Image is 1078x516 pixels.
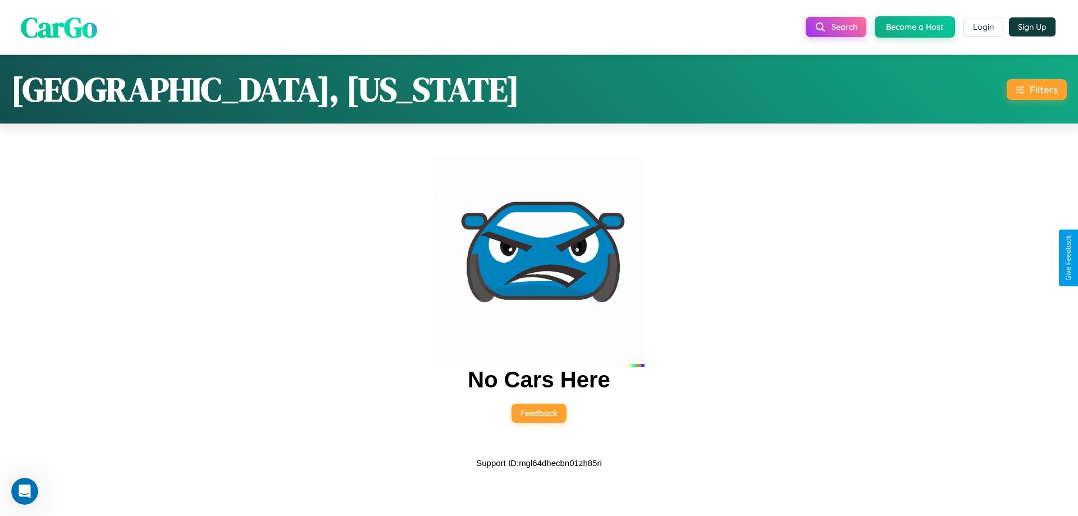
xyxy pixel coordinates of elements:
p: Support ID: mgl64dhecbn01zh85ri [476,455,601,471]
button: Feedback [511,404,567,423]
h1: [GEOGRAPHIC_DATA], [US_STATE] [11,66,519,112]
iframe: Intercom live chat [11,478,38,505]
span: Search [832,22,857,32]
button: Filters [1007,79,1067,100]
button: Sign Up [1009,17,1056,36]
img: car [433,156,645,367]
div: Filters [1030,84,1058,95]
button: Login [963,17,1003,37]
span: CarGo [21,7,97,46]
div: Give Feedback [1065,235,1072,281]
button: Become a Host [875,16,955,38]
h2: No Cars Here [468,367,610,392]
button: Search [806,17,866,37]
